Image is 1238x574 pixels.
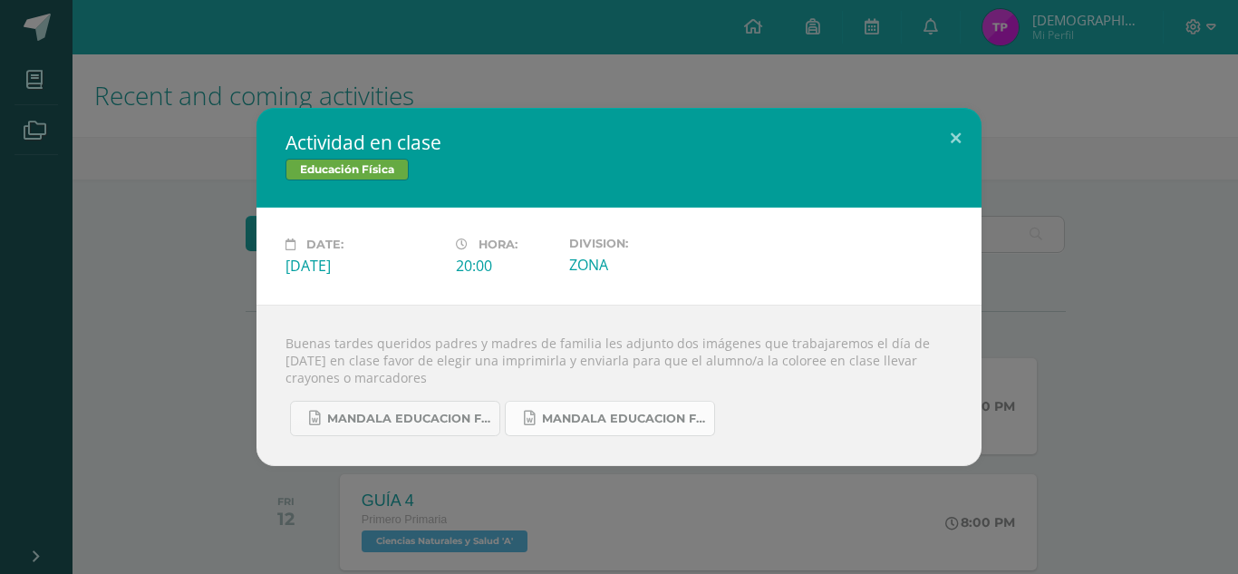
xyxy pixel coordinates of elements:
span: Mandala educacion fisica 1.docx [542,412,705,426]
div: [DATE] [285,256,441,276]
span: Date: [306,238,343,251]
label: Division: [569,237,725,250]
div: Buenas tardes queridos padres y madres de familia les adjunto dos imágenes que trabajaremos el dí... [256,305,982,466]
div: ZONA [569,255,725,275]
span: Hora: [479,238,517,251]
button: Close (Esc) [930,108,982,170]
span: Mandala educacion fisica 2.docx [327,412,490,426]
a: Mandala educacion fisica 2.docx [290,401,500,436]
div: 20:00 [456,256,555,276]
a: Mandala educacion fisica 1.docx [505,401,715,436]
span: Educación Física [285,159,409,180]
h2: Actividad en clase [285,130,953,155]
